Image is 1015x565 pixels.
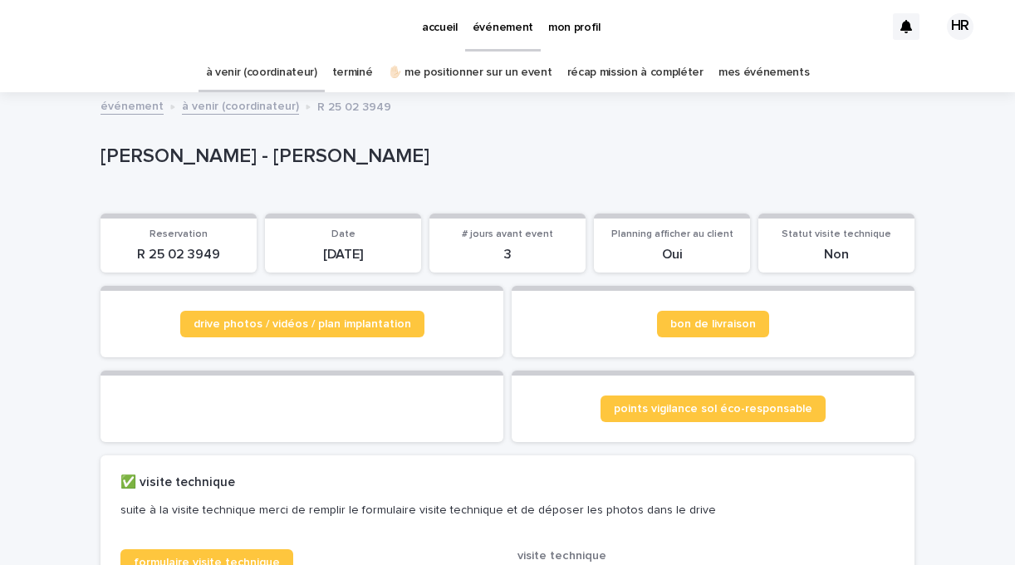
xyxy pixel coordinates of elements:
a: ✋🏻 me positionner sur un event [388,53,552,92]
p: 3 [439,247,576,263]
p: Oui [604,247,740,263]
h2: ✅ visite technique [120,475,235,490]
p: Non [768,247,905,263]
p: R 25 02 3949 [110,247,247,263]
p: suite à la visite technique merci de remplir le formulaire visite technique et de déposer les pho... [120,503,888,518]
span: bon de livraison [670,318,756,330]
a: terminé [332,53,373,92]
a: récap mission à compléter [567,53,704,92]
p: R 25 02 3949 [317,96,391,115]
a: mes événements [718,53,810,92]
span: drive photos / vidéos / plan implantation [194,318,411,330]
a: bon de livraison [657,311,769,337]
a: à venir (coordinateur) [182,96,299,115]
div: HR [947,13,973,40]
a: à venir (coordinateur) [206,53,317,92]
span: Reservation [150,229,208,239]
img: Ls34BcGeRexTGTNfXpUC [33,10,194,43]
span: points vigilance sol éco-responsable [614,403,812,415]
span: Date [331,229,355,239]
a: drive photos / vidéos / plan implantation [180,311,424,337]
p: [DATE] [275,247,411,263]
span: visite technique [517,550,606,562]
span: # jours avant event [462,229,553,239]
span: Statut visite technique [782,229,891,239]
a: points vigilance sol éco-responsable [601,395,826,422]
p: [PERSON_NAME] - [PERSON_NAME] [101,145,908,169]
span: Planning afficher au client [611,229,733,239]
a: événement [101,96,164,115]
